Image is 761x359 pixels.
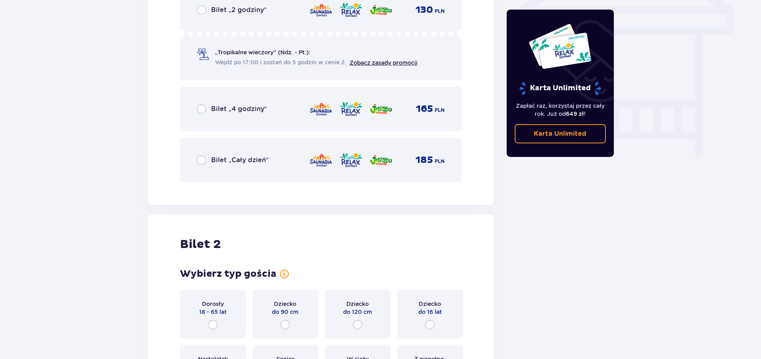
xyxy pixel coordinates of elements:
p: Karta Unlimited [519,81,602,95]
p: 185 [415,154,433,166]
p: Dziecko [274,300,296,308]
p: Karta Unlimited [534,129,586,138]
img: zone logo [369,152,393,169]
p: PLN [435,158,445,165]
p: 130 [415,4,433,16]
p: Wybierz typ gościa [180,268,276,280]
a: Zobacz zasady promocji [350,60,417,66]
p: „Tropikalne wieczory" (Ndz. - Pt.): [215,48,310,56]
img: zone logo [339,2,363,18]
p: Dorosły [202,300,224,308]
p: Bilet „Cały dzień” [211,156,269,165]
img: zone logo [309,101,333,117]
p: do 16 lat [418,308,442,316]
img: zone logo [309,152,333,169]
img: zone logo [339,152,363,169]
p: Zapłać raz, korzystaj przez cały rok. Już od ! [515,102,606,118]
p: Bilet „2 godziny” [211,6,267,14]
p: Bilet 2 [180,237,221,252]
img: zone logo [369,2,393,18]
img: zone logo [339,101,363,117]
img: zone logo [369,101,393,117]
p: PLN [435,8,445,15]
p: 18 - 65 lat [199,308,227,316]
p: Dziecko [346,300,369,308]
p: do 120 cm [343,308,372,316]
img: zone logo [309,2,333,18]
p: PLN [435,107,445,114]
span: 649 zł [566,111,584,117]
p: do 90 cm [272,308,298,316]
p: Dziecko [419,300,441,308]
p: Bilet „4 godziny” [211,105,267,113]
a: Karta Unlimited [515,124,606,143]
p: 165 [416,103,433,115]
span: Wejdź po 17:00 i zostań do 5 godzin w cenie 2. [215,58,346,66]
